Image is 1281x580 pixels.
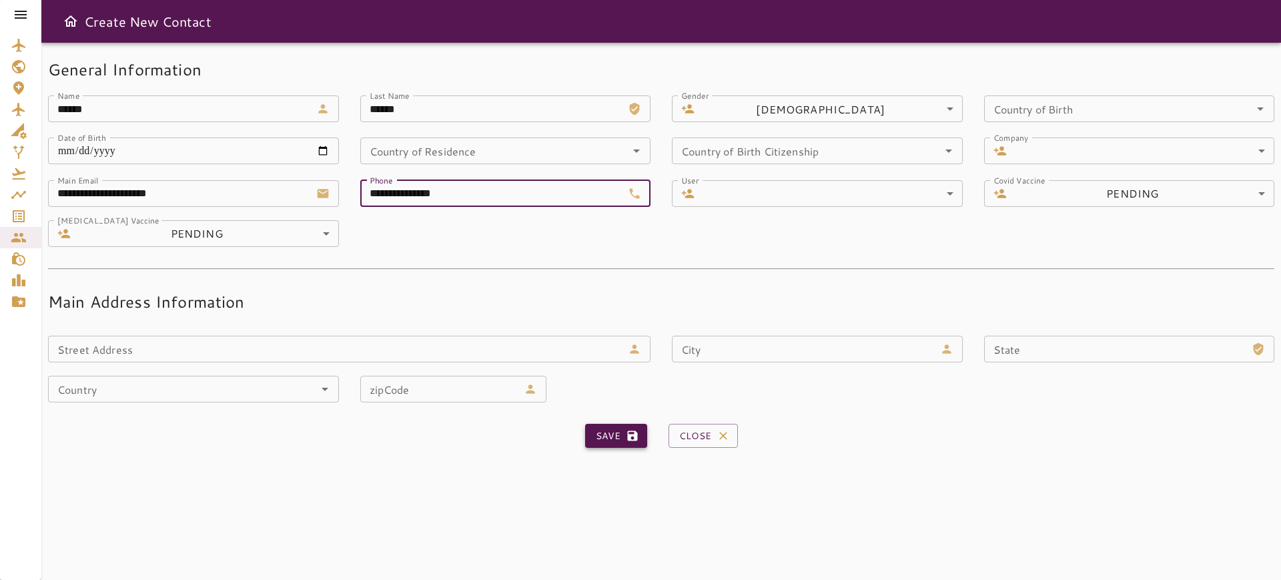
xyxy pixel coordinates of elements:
[57,131,106,143] label: Date of Birth
[681,174,699,186] label: User
[57,174,98,186] label: Main Email
[1012,180,1275,207] div: PENDING
[84,11,211,32] h6: Create New Contact
[57,214,159,226] label: [MEDICAL_DATA] Vaccine
[700,95,963,122] div: [DEMOGRAPHIC_DATA]
[993,174,1045,186] label: Covid Vaccine
[1251,99,1270,118] button: Open
[57,89,79,101] label: Name
[48,291,1274,312] h5: Main Address Information
[700,180,963,207] div: ​
[316,380,334,398] button: Open
[681,89,709,101] label: Gender
[627,141,646,160] button: Open
[993,131,1028,143] label: Company
[1012,137,1275,164] div: ​
[370,89,410,101] label: Last Name
[669,424,738,449] button: Close
[585,424,647,449] button: Save
[939,141,958,160] button: Open
[48,59,1274,80] h5: General Information
[57,8,84,35] button: Open drawer
[370,174,393,186] label: Phone
[76,220,339,247] div: PENDING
